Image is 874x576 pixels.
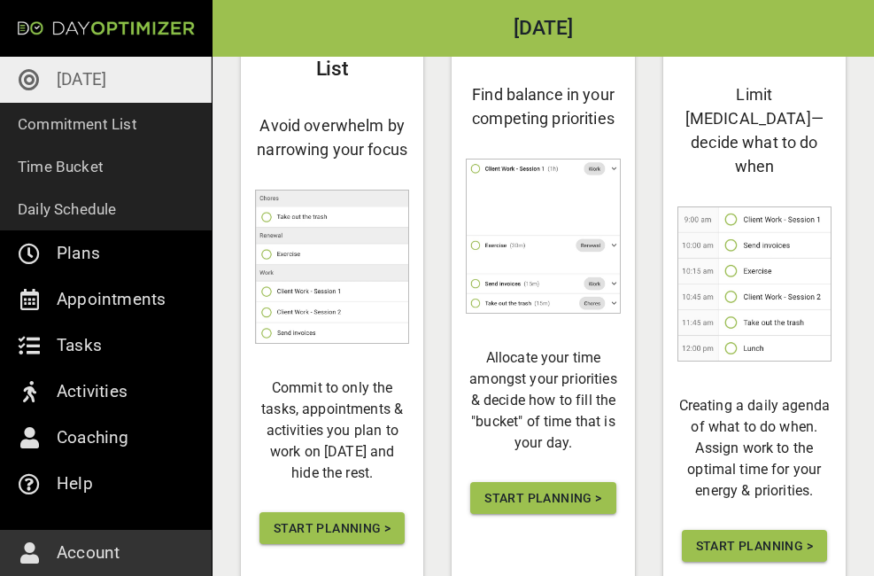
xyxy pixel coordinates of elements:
p: [DATE] [57,66,106,94]
h2: [DATE] [213,19,874,39]
p: Tasks [57,331,102,360]
h4: Avoid overwhelm by narrowing your focus [255,113,409,161]
p: Appointments [57,285,166,314]
p: Daily Schedule [18,197,117,222]
p: Activities [57,378,128,406]
p: Account [57,539,120,567]
h4: Find balance in your competing priorities [466,82,620,130]
button: Start Planning > [682,530,827,563]
p: Time Bucket [18,154,104,179]
p: Commitment List [18,112,137,136]
img: Day Optimizer [18,21,195,35]
span: Start Planning > [274,518,391,540]
h6: Creating a daily agenda of what to do when. Assign work to the optimal time for your energy & pri... [677,395,831,502]
p: Coaching [57,424,129,452]
span: Start Planning > [696,535,813,557]
p: Help [57,470,93,498]
h4: Limit [MEDICAL_DATA]—decide what to do when [677,82,831,178]
button: Start Planning > [470,482,615,515]
button: Start Planning > [259,512,405,545]
p: Plans [57,239,100,268]
span: Start Planning > [484,487,601,510]
h6: Allocate your time amongst your priorities & decide how to fill the "bucket" of time that is your... [466,347,620,454]
h6: Commit to only the tasks, appointments & activities you plan to work on [DATE] and hide the rest. [255,378,409,484]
